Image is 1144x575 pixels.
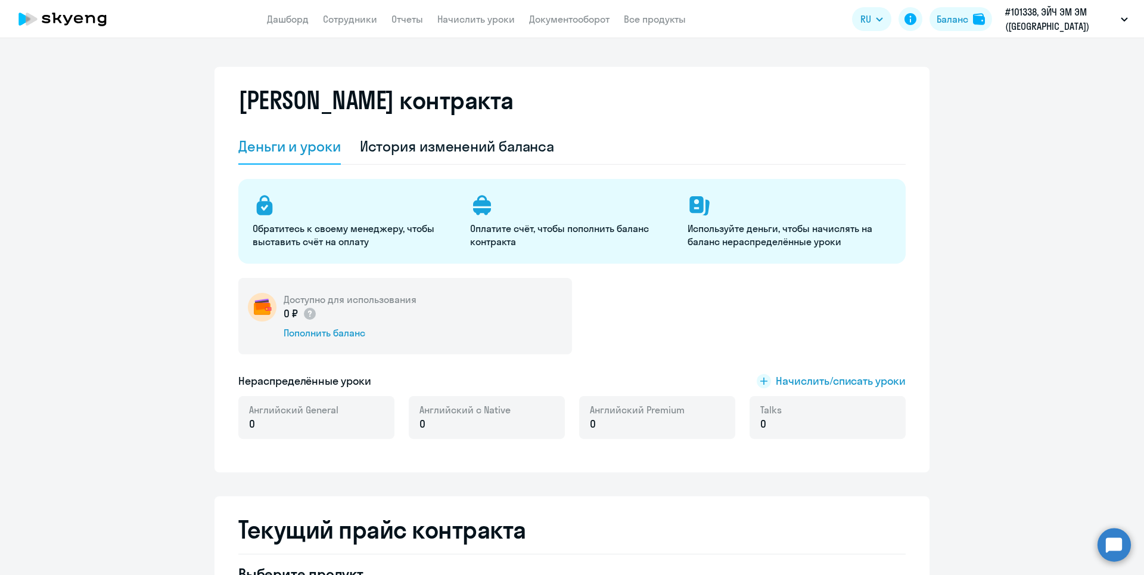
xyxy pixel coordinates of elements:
a: Сотрудники [323,13,377,25]
a: Дашборд [267,13,309,25]
span: RU [860,12,871,26]
button: Балансbalance [929,7,992,31]
p: 0 ₽ [284,306,317,321]
div: История изменений баланса [360,137,555,156]
p: Оплатите счёт, чтобы пополнить баланс контракта [470,222,673,248]
span: Начислить/списать уроки [776,373,906,389]
span: Английский с Native [419,403,511,416]
span: 0 [249,416,255,432]
img: wallet-circle.png [248,293,276,321]
h5: Доступно для использования [284,293,416,306]
p: Используйте деньги, чтобы начислять на баланс нераспределённые уроки [688,222,891,248]
div: Пополнить баланс [284,326,416,339]
span: Английский Premium [590,403,685,416]
span: 0 [590,416,596,432]
span: Talks [760,403,782,416]
img: balance [973,13,985,25]
button: #101338, ЭЙЧ ЭМ ЭМ ([GEOGRAPHIC_DATA]) [GEOGRAPHIC_DATA], ООО [999,5,1134,33]
span: Английский General [249,403,338,416]
button: RU [852,7,891,31]
h5: Нераспределённые уроки [238,373,371,389]
a: Начислить уроки [437,13,515,25]
a: Отчеты [391,13,423,25]
div: Деньги и уроки [238,137,341,156]
a: Документооборот [529,13,610,25]
a: Все продукты [624,13,686,25]
div: Баланс [937,12,968,26]
span: 0 [760,416,766,432]
p: #101338, ЭЙЧ ЭМ ЭМ ([GEOGRAPHIC_DATA]) [GEOGRAPHIC_DATA], ООО [1005,5,1116,33]
h2: [PERSON_NAME] контракта [238,86,514,115]
span: 0 [419,416,425,432]
h2: Текущий прайс контракта [238,515,906,544]
p: Обратитесь к своему менеджеру, чтобы выставить счёт на оплату [253,222,456,248]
